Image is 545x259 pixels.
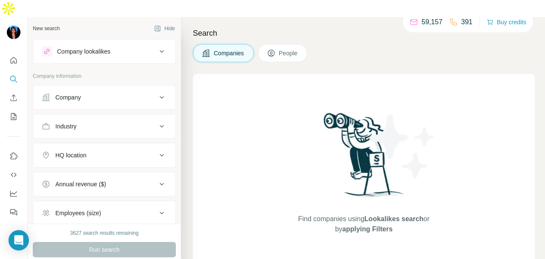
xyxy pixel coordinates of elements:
div: 3627 search results remaining [70,229,139,237]
img: Surfe Illustration - Stars [364,108,441,185]
button: Enrich CSV [7,90,20,105]
span: Companies [214,49,245,57]
h4: Search [193,27,535,39]
div: Employees (size) [55,209,101,217]
div: HQ location [55,151,86,159]
button: HQ location [33,145,175,165]
div: Company lookalikes [57,47,110,56]
button: Employees (size) [33,203,175,223]
button: Industry [33,116,175,137]
div: Annual revenue ($) [55,180,106,188]
span: applying Filters [342,225,393,233]
p: Company information [33,72,176,80]
button: Company lookalikes [33,41,175,62]
button: Feedback [7,205,20,220]
p: 391 [461,17,473,27]
button: Annual revenue ($) [33,174,175,194]
button: Company [33,87,175,108]
button: Dashboard [7,186,20,201]
p: 59,157 [422,17,442,27]
div: New search [33,25,60,32]
button: Use Surfe on LinkedIn [7,148,20,164]
span: Lookalikes search [364,215,424,222]
span: Find companies using or by [295,214,432,234]
button: Buy credits [487,16,526,28]
img: Avatar [7,26,20,39]
div: Industry [55,122,77,131]
span: People [279,49,298,57]
button: Search [7,71,20,87]
button: Quick start [7,53,20,68]
div: Company [55,93,81,102]
button: Use Surfe API [7,167,20,182]
div: Open Intercom Messenger [9,230,29,250]
img: Surfe Illustration - Woman searching with binoculars [320,111,408,205]
button: My lists [7,109,20,124]
button: Hide [148,22,181,35]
